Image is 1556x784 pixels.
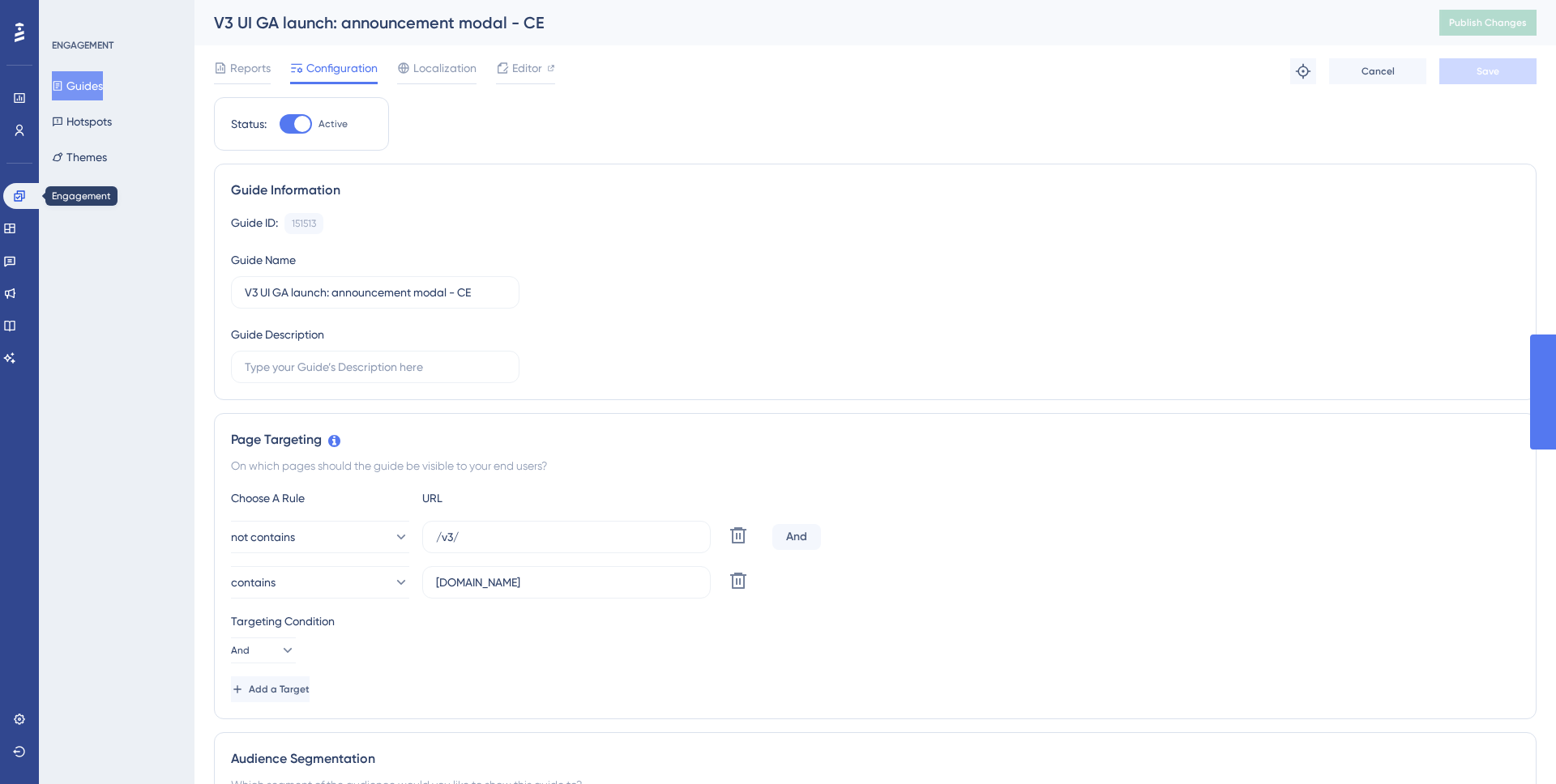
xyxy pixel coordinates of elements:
[231,637,296,663] button: And
[231,527,295,547] span: not contains
[230,58,271,78] span: Reports
[231,213,278,234] div: Guide ID:
[436,573,697,591] input: yourwebsite.com/path
[231,114,267,134] div: Status:
[231,181,1520,200] div: Guide Information
[52,107,112,136] button: Hotspots
[231,611,1520,631] div: Targeting Condition
[231,521,409,553] button: not contains
[52,143,107,172] button: Themes
[1361,65,1395,78] span: Cancel
[245,358,506,376] input: Type your Guide’s Description here
[245,283,506,301] input: Type your Guide’s Name here
[249,683,310,696] span: Add a Target
[231,566,409,599] button: contains
[1329,58,1426,84] button: Cancel
[231,488,409,508] div: Choose A Rule
[292,217,316,230] div: 151513
[231,250,296,270] div: Guide Name
[52,39,113,52] div: ENGAGEMENT
[52,71,103,100] button: Guides
[231,749,1520,769] div: Audience Segmentation
[231,325,324,344] div: Guide Description
[1477,65,1499,78] span: Save
[1488,720,1537,769] iframe: UserGuiding AI Assistant Launcher
[214,11,1399,34] div: V3 UI GA launch: announcement modal - CE
[1449,16,1527,29] span: Publish Changes
[231,456,1520,475] div: On which pages should the guide be visible to your end users?
[1439,58,1537,84] button: Save
[422,488,601,508] div: URL
[436,528,697,546] input: yourwebsite.com/path
[318,117,348,130] span: Active
[231,644,250,657] span: And
[231,676,310,702] button: Add a Target
[231,430,1520,450] div: Page Targeting
[512,58,542,78] span: Editor
[231,573,276,592] span: contains
[413,58,477,78] span: Localization
[1439,10,1537,36] button: Publish Changes
[772,524,821,550] div: And
[306,58,378,78] span: Configuration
